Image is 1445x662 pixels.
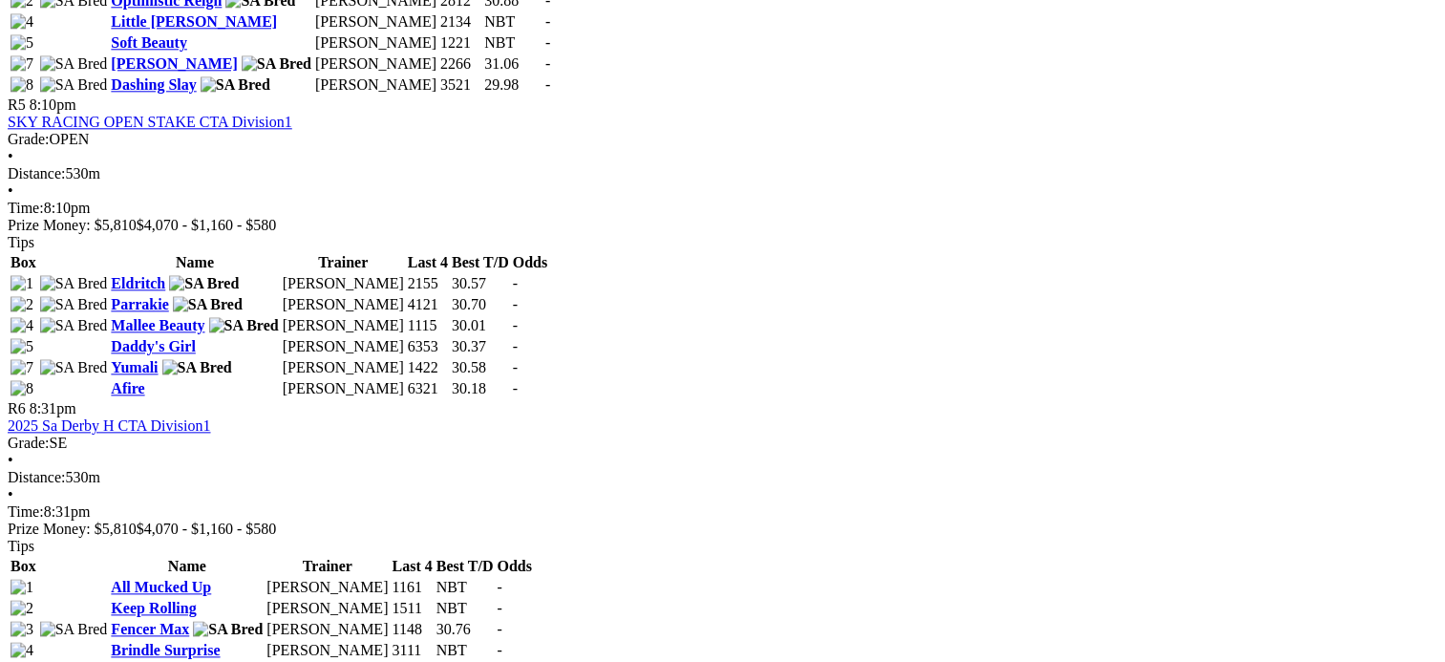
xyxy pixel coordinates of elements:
[111,13,277,30] a: Little [PERSON_NAME]
[173,296,243,313] img: SA Bred
[483,75,542,95] td: 29.98
[266,599,389,618] td: [PERSON_NAME]
[496,557,532,576] th: Odds
[11,254,36,270] span: Box
[282,337,405,356] td: [PERSON_NAME]
[451,253,510,272] th: Best T/D
[201,76,270,94] img: SA Bred
[209,317,279,334] img: SA Bred
[451,274,510,293] td: 30.57
[282,379,405,398] td: [PERSON_NAME]
[8,435,1437,452] div: SE
[11,13,33,31] img: 4
[266,620,389,639] td: [PERSON_NAME]
[110,253,279,272] th: Name
[436,599,495,618] td: NBT
[40,76,108,94] img: SA Bred
[111,579,211,595] a: All Mucked Up
[513,380,518,396] span: -
[11,621,33,638] img: 3
[266,641,389,660] td: [PERSON_NAME]
[111,34,187,51] a: Soft Beauty
[407,337,449,356] td: 6353
[30,96,76,113] span: 8:10pm
[11,359,33,376] img: 7
[407,379,449,398] td: 6321
[8,96,26,113] span: R5
[8,469,65,485] span: Distance:
[8,503,44,520] span: Time:
[8,400,26,416] span: R6
[314,12,437,32] td: [PERSON_NAME]
[439,54,481,74] td: 2266
[11,558,36,574] span: Box
[436,557,495,576] th: Best T/D
[391,620,433,639] td: 1148
[439,75,481,95] td: 3521
[11,296,33,313] img: 2
[407,358,449,377] td: 1422
[497,621,501,637] span: -
[8,452,13,468] span: •
[513,317,518,333] span: -
[282,358,405,377] td: [PERSON_NAME]
[407,295,449,314] td: 4121
[111,600,196,616] a: Keep Rolling
[483,33,542,53] td: NBT
[11,600,33,617] img: 2
[40,275,108,292] img: SA Bred
[483,12,542,32] td: NBT
[451,316,510,335] td: 30.01
[451,295,510,314] td: 30.70
[497,579,501,595] span: -
[8,486,13,502] span: •
[111,380,144,396] a: Afire
[8,521,1437,538] div: Prize Money: $5,810
[451,358,510,377] td: 30.58
[8,148,13,164] span: •
[111,76,196,93] a: Dashing Slay
[11,579,33,596] img: 1
[8,165,1437,182] div: 530m
[436,620,495,639] td: 30.76
[282,316,405,335] td: [PERSON_NAME]
[8,417,211,434] a: 2025 Sa Derby H CTA Division1
[11,76,33,94] img: 8
[513,296,518,312] span: -
[545,55,550,72] span: -
[40,55,108,73] img: SA Bred
[111,359,158,375] a: Yumali
[111,317,204,333] a: Mallee Beauty
[513,359,518,375] span: -
[391,557,433,576] th: Last 4
[314,75,437,95] td: [PERSON_NAME]
[11,338,33,355] img: 5
[282,295,405,314] td: [PERSON_NAME]
[11,34,33,52] img: 5
[111,621,189,637] a: Fencer Max
[40,359,108,376] img: SA Bred
[11,275,33,292] img: 1
[111,275,165,291] a: Eldritch
[8,200,1437,217] div: 8:10pm
[314,54,437,74] td: [PERSON_NAME]
[512,253,548,272] th: Odds
[8,217,1437,234] div: Prize Money: $5,810
[11,55,33,73] img: 7
[8,200,44,216] span: Time:
[436,578,495,597] td: NBT
[513,338,518,354] span: -
[451,379,510,398] td: 30.18
[407,274,449,293] td: 2155
[11,380,33,397] img: 8
[40,296,108,313] img: SA Bred
[8,131,1437,148] div: OPEN
[497,642,501,658] span: -
[497,600,501,616] span: -
[451,337,510,356] td: 30.37
[40,317,108,334] img: SA Bred
[391,641,433,660] td: 3111
[242,55,311,73] img: SA Bred
[545,76,550,93] span: -
[439,33,481,53] td: 1221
